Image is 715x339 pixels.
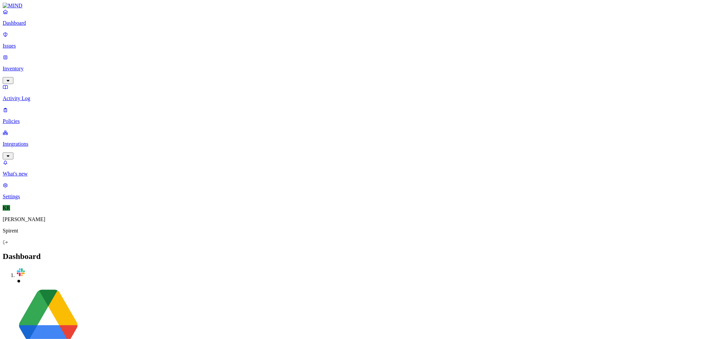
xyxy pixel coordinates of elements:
[3,107,712,124] a: Policies
[3,141,712,147] p: Integrations
[3,205,10,211] span: KR
[3,252,712,261] h2: Dashboard
[3,130,712,158] a: Integrations
[3,54,712,83] a: Inventory
[3,182,712,200] a: Settings
[3,20,712,26] p: Dashboard
[3,118,712,124] p: Policies
[3,66,712,72] p: Inventory
[3,84,712,101] a: Activity Log
[16,268,25,277] img: svg%3e
[3,228,712,234] p: Spirent
[3,194,712,200] p: Settings
[3,216,712,222] p: [PERSON_NAME]
[3,159,712,177] a: What's new
[3,171,712,177] p: What's new
[3,43,712,49] p: Issues
[3,95,712,101] p: Activity Log
[3,9,712,26] a: Dashboard
[3,31,712,49] a: Issues
[3,3,22,9] img: MIND
[3,3,712,9] a: MIND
